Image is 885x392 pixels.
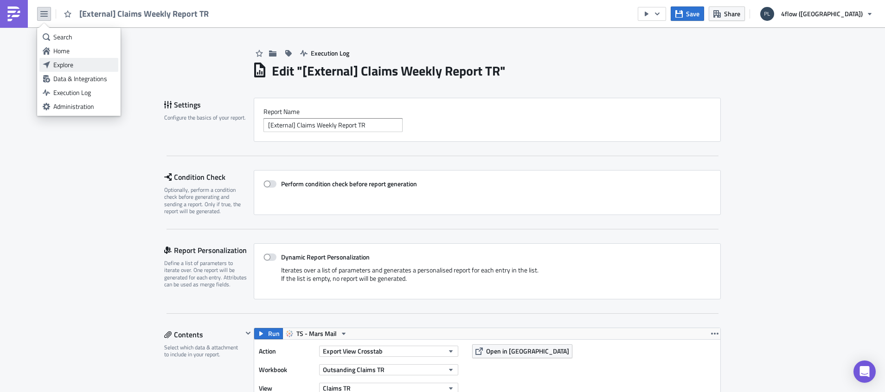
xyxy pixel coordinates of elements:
div: Search [53,32,115,42]
span: 4flow ([GEOGRAPHIC_DATA]) [781,9,863,19]
p: Hello, [4,4,443,11]
button: Share [709,6,745,21]
button: Outsanding Claims TR [319,364,458,375]
strong: Perform condition check before report generation [281,179,417,189]
button: Run [254,328,283,339]
span: Outsanding Claims TR [323,365,385,374]
p: 4flow Control Tower Freight Cost Team [4,34,443,42]
span: Export View Crosstab [323,346,383,356]
strong: Dynamic Report Personalization [281,252,370,262]
body: Rich Text Area. Press ALT-0 for help. [4,4,443,42]
label: Report Nam﻿e [263,107,711,116]
div: Administration [53,102,115,111]
div: Data & Integrations [53,74,115,83]
button: 4flow ([GEOGRAPHIC_DATA]) [755,4,878,24]
div: Home [53,46,115,56]
div: Execution Log [53,88,115,97]
div: Select which data & attachment to include in your report. [164,344,243,358]
span: TS - Mars Mail [296,328,337,339]
button: Open in [GEOGRAPHIC_DATA] [472,344,572,358]
img: Avatar [759,6,775,22]
div: Condition Check [164,170,254,184]
span: Open in [GEOGRAPHIC_DATA] [486,346,569,356]
span: Run [268,328,280,339]
span: [External] Claims Weekly Report TR [79,8,210,19]
div: Explore [53,60,115,70]
button: Save [671,6,704,21]
div: Configure the basics of your report. [164,114,248,121]
span: Save [686,9,699,19]
div: Open Intercom Messenger [853,360,876,383]
label: Action [259,344,314,358]
div: Optionally, perform a condition check before generating and sending a report. Only if true, the r... [164,186,248,215]
p: Best Regards, [4,24,443,32]
button: TS - Mars Mail [282,328,351,339]
p: Please find attached the weekly report of claims for Turkey [4,14,443,21]
h1: Edit " [External] Claims Weekly Report TR " [272,63,506,79]
label: Workbook [259,363,314,377]
button: Hide content [243,328,254,339]
span: Share [724,9,740,19]
img: PushMetrics [6,6,21,21]
div: Define a list of parameters to iterate over. One report will be generated for each entry. Attribu... [164,259,248,288]
button: Export View Crosstab [319,346,458,357]
div: Report Personalization [164,243,254,257]
div: Contents [164,328,243,341]
div: Iterates over a list of parameters and generates a personalised report for each entry in the list... [263,266,711,290]
button: Execution Log [295,46,354,60]
span: Execution Log [311,48,349,58]
div: Settings [164,98,254,112]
